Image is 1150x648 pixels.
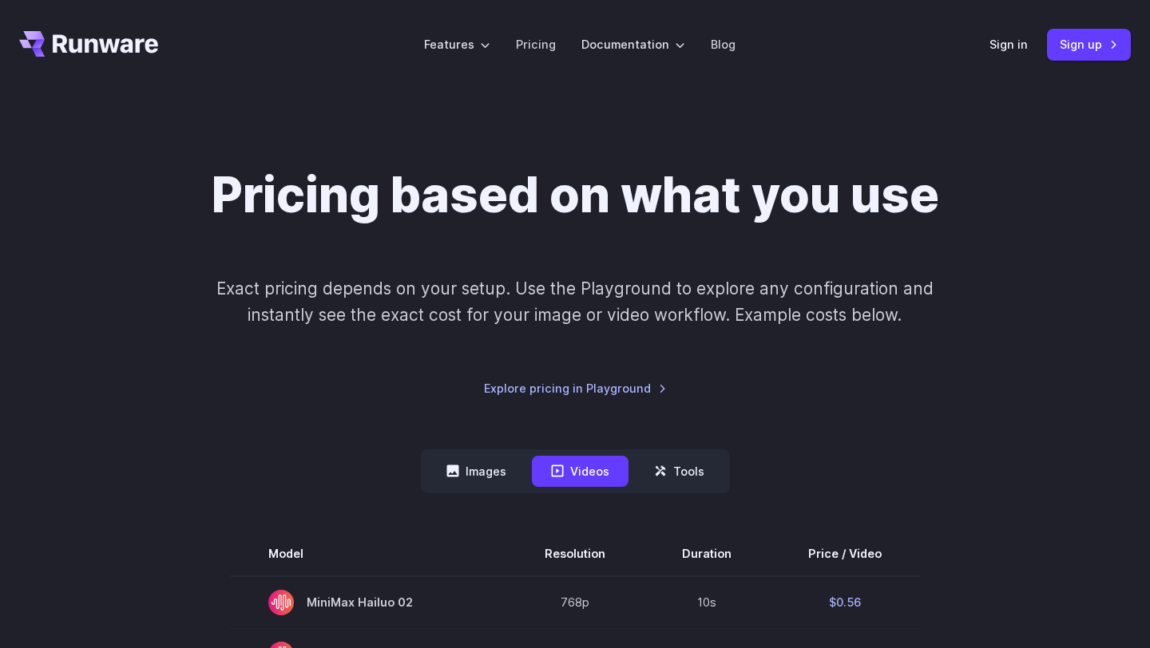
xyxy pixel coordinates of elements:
span: MiniMax Hailuo 02 [268,590,468,615]
a: Explore pricing in Playground [484,379,667,397]
td: 10s [644,576,770,629]
button: Videos [532,456,629,487]
a: Pricing [516,35,556,53]
th: Resolution [506,531,644,576]
th: Duration [644,531,770,576]
a: Sign in [989,35,1028,53]
p: Exact pricing depends on your setup. Use the Playground to explore any configuration and instantl... [186,275,964,329]
td: $0.56 [770,576,920,629]
td: 768p [506,576,644,629]
a: Sign up [1047,29,1131,60]
button: Tools [635,456,724,487]
label: Documentation [581,35,685,53]
h1: Pricing based on what you use [212,166,939,224]
a: Blog [711,35,736,53]
button: Images [427,456,525,487]
th: Price / Video [770,531,920,576]
th: Model [230,531,506,576]
a: Go to / [19,31,158,57]
label: Features [424,35,490,53]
